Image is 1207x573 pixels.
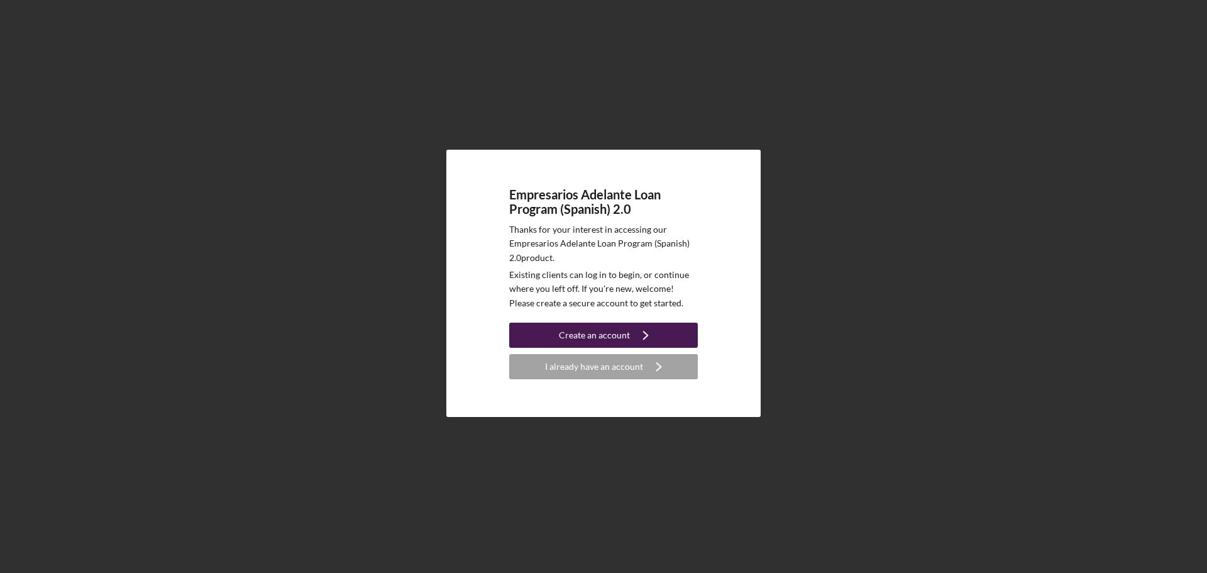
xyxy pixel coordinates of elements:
button: Create an account [509,323,698,348]
p: Thanks for your interest in accessing our Empresarios Adelante Loan Program (Spanish) 2.0 product. [509,223,698,265]
a: Create an account [509,323,698,351]
h4: Empresarios Adelante Loan Program (Spanish) 2.0 [509,187,698,216]
div: Create an account [559,323,630,348]
p: Existing clients can log in to begin, or continue where you left off. If you're new, welcome! Ple... [509,268,698,310]
button: I already have an account [509,354,698,379]
div: I already have an account [545,354,643,379]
